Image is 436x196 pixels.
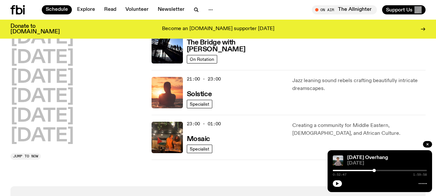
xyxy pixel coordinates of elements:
[190,101,209,106] span: Specialist
[190,146,209,151] span: Specialist
[187,55,217,63] a: On Rotation
[413,173,427,176] span: 1:59:58
[10,49,74,67] button: [DATE]
[152,122,183,153] img: Tommy and Jono Playing at a fundraiser for Palestine
[121,5,153,14] a: Volunteer
[187,100,212,108] a: Specialist
[100,5,120,14] a: Read
[187,145,212,153] a: Specialist
[10,88,74,106] button: [DATE]
[187,121,221,127] span: 23:00 - 01:00
[187,38,285,53] a: The Bridge with [PERSON_NAME]
[187,91,212,98] h3: Solstice
[292,77,426,93] p: Jazz leaning sound rebels crafting beautifully intricate dreamscapes.
[187,76,221,82] span: 21:00 - 23:00
[10,68,74,87] button: [DATE]
[10,24,60,35] h3: Donate to [DOMAIN_NAME]
[10,107,74,126] button: [DATE]
[187,134,210,143] a: Mosaic
[10,153,41,160] button: Jump to now
[154,5,188,14] a: Newsletter
[162,26,274,32] p: Become an [DOMAIN_NAME] supporter [DATE]
[333,155,343,166] img: Harrie Hastings stands in front of cloud-covered sky and rolling hills. He's wearing sunglasses a...
[292,122,426,137] p: Creating a community for Middle Eastern, [DEMOGRAPHIC_DATA], and African Culture.
[187,136,210,143] h3: Mosaic
[187,39,285,53] h3: The Bridge with [PERSON_NAME]
[386,7,412,13] span: Support Us
[10,127,74,145] button: [DATE]
[152,32,183,63] img: People climb Sydney's Harbour Bridge
[190,57,214,62] span: On Rotation
[312,5,377,14] button: On AirThe Allnighter
[347,155,388,160] a: [DATE] Overhang
[347,161,427,166] span: [DATE]
[187,90,212,98] a: Solstice
[333,173,347,176] span: 0:52:47
[382,5,426,14] button: Support Us
[42,5,72,14] a: Schedule
[152,77,183,108] img: A girl standing in the ocean as waist level, staring into the rise of the sun.
[73,5,99,14] a: Explore
[13,154,38,158] span: Jump to now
